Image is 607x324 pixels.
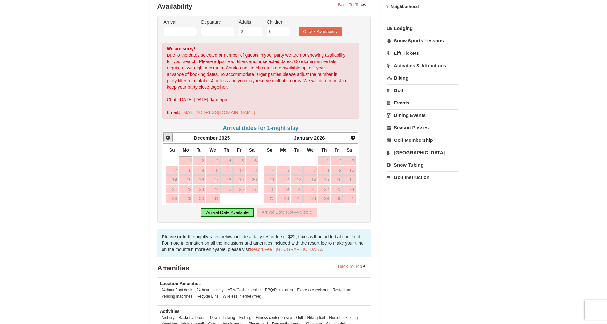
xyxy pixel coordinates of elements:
span: Next [350,135,356,140]
span: Tuesday [197,148,202,153]
li: Vending machines [160,293,194,299]
a: 19 [233,175,245,184]
a: 24 [206,185,220,194]
a: 7 [303,166,317,175]
label: Children [267,19,290,25]
span: January [294,135,313,140]
a: [EMAIL_ADDRESS][DOMAIN_NAME] [179,110,255,115]
li: BBQ/Picnic area [264,287,294,293]
a: 4 [264,166,276,175]
a: 21 [303,185,317,194]
span: Friday [335,148,339,153]
a: 5 [233,156,245,165]
div: the nightly rates below include a daily resort fee of $22, taxes will be added at checkout. For m... [157,229,371,257]
a: 27 [291,194,303,203]
div: Due to the dates selected or number of guests in your party we are not showing availability for y... [162,43,359,119]
a: 11 [264,175,276,184]
h4: Arrival dates for 1-night stay [162,125,359,131]
a: Biking [387,72,458,84]
li: Basketball court [177,314,207,321]
span: Thursday [321,148,327,153]
span: December [194,135,217,140]
span: Sunday [267,148,272,153]
div: Arrival Date Not Available [257,208,317,217]
a: 31 [343,194,355,203]
a: 29 [179,194,192,203]
label: Arrival [164,19,197,25]
a: 25 [220,185,233,194]
li: Archery [160,314,176,321]
a: 9 [331,166,343,175]
a: 14 [166,175,178,184]
li: 24-hour security [195,287,225,293]
a: 17 [206,175,220,184]
strong: We are sorry! [167,46,195,51]
a: 12 [277,175,290,184]
span: 2025 [219,135,230,140]
a: 3 [206,156,220,165]
a: 7 [166,166,178,175]
a: 23 [331,185,343,194]
span: Wednesday [307,148,314,153]
a: 5 [277,166,290,175]
li: Hiking trail [306,314,327,321]
a: 8 [318,166,330,175]
span: Wednesday [209,148,216,153]
a: 4 [220,156,233,165]
div: Arrival Date Available [201,208,254,217]
a: Prev [163,133,173,142]
a: Snow Sports Lessons [387,35,458,47]
span: Sunday [169,148,175,153]
strong: Location Amenities [160,281,201,286]
strong: Neighborhood [391,4,419,9]
span: 2026 [314,135,325,140]
a: Snow Tubing [387,159,458,171]
label: Adults [239,19,262,25]
a: 16 [331,175,343,184]
span: Tuesday [294,148,299,153]
li: Fitness center on-site [254,314,293,321]
a: 1 [318,156,330,165]
a: Resort Fee | [GEOGRAPHIC_DATA] [250,247,322,252]
li: 24-hour front desk [160,287,194,293]
a: 14 [303,175,317,184]
a: 2 [193,156,205,165]
a: 20 [246,175,258,184]
li: Horseback riding [328,314,359,321]
a: [GEOGRAPHIC_DATA] [387,147,458,158]
a: 20 [291,185,303,194]
li: Wireless Internet (free) [221,293,263,299]
a: Lift Tickets [387,47,458,59]
a: 6 [246,156,258,165]
a: Dining Events [387,109,458,121]
span: Thursday [224,148,229,153]
span: Saturday [347,148,352,153]
span: Monday [183,148,189,153]
a: 2 [331,156,343,165]
a: Golf Membership [387,134,458,146]
a: 17 [343,175,355,184]
a: 13 [291,175,303,184]
strong: Please note: [162,234,188,239]
a: Next [349,133,358,142]
a: 25 [264,194,276,203]
li: Golf [294,314,305,321]
a: Back To Top [334,262,371,271]
label: Departure [201,19,234,25]
span: Prev [165,135,170,140]
a: 3 [343,156,355,165]
a: 10 [343,166,355,175]
a: 28 [303,194,317,203]
a: 29 [318,194,330,203]
a: 22 [318,185,330,194]
a: 24 [343,185,355,194]
a: Lodging [387,23,458,34]
li: Downhill skiing [208,314,237,321]
a: 28 [166,194,178,203]
a: 27 [246,185,258,194]
a: 16 [193,175,205,184]
span: Monday [280,148,286,153]
a: 22 [179,185,192,194]
a: 1 [179,156,192,165]
li: Restaurant [331,287,352,293]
